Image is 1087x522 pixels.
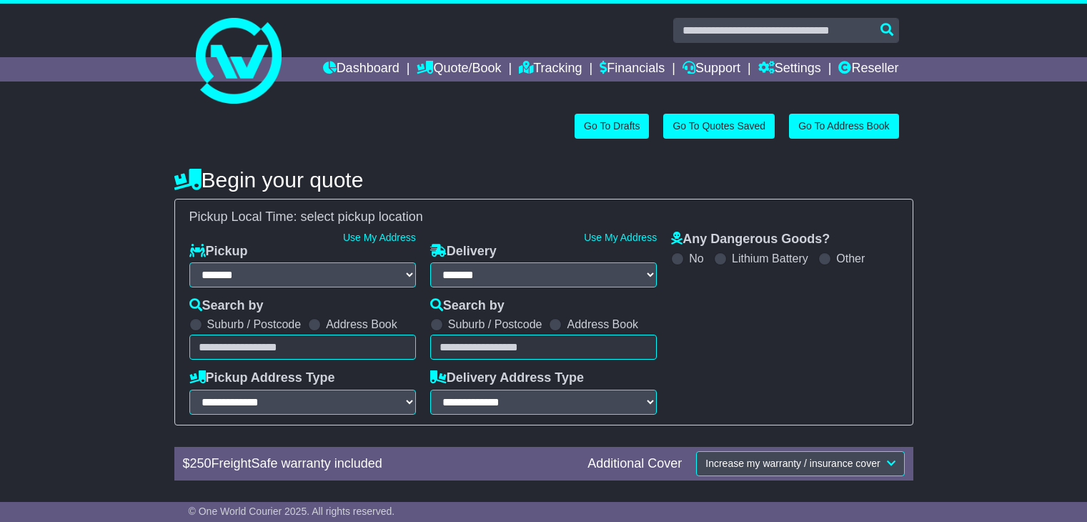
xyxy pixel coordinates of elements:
[838,57,898,82] a: Reseller
[663,114,775,139] a: Go To Quotes Saved
[190,456,212,471] span: 250
[696,451,904,476] button: Increase my warranty / insurance cover
[430,370,584,386] label: Delivery Address Type
[580,456,689,472] div: Additional Cover
[430,298,505,314] label: Search by
[519,57,582,82] a: Tracking
[689,252,703,265] label: No
[189,506,395,517] span: © One World Courier 2025. All rights reserved.
[189,298,264,314] label: Search by
[683,57,740,82] a: Support
[448,317,542,331] label: Suburb / Postcode
[323,57,399,82] a: Dashboard
[836,252,865,265] label: Other
[174,168,913,192] h4: Begin your quote
[575,114,649,139] a: Go To Drafts
[600,57,665,82] a: Financials
[176,456,581,472] div: $ FreightSafe warranty included
[705,458,880,469] span: Increase my warranty / insurance cover
[301,210,423,224] span: select pickup location
[732,252,808,265] label: Lithium Battery
[189,244,248,260] label: Pickup
[789,114,898,139] a: Go To Address Book
[584,232,657,243] a: Use My Address
[326,317,397,331] label: Address Book
[758,57,821,82] a: Settings
[182,210,905,225] div: Pickup Local Time:
[207,317,302,331] label: Suburb / Postcode
[430,244,497,260] label: Delivery
[343,232,416,243] a: Use My Address
[567,317,638,331] label: Address Book
[417,57,501,82] a: Quote/Book
[189,370,335,386] label: Pickup Address Type
[671,232,830,247] label: Any Dangerous Goods?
